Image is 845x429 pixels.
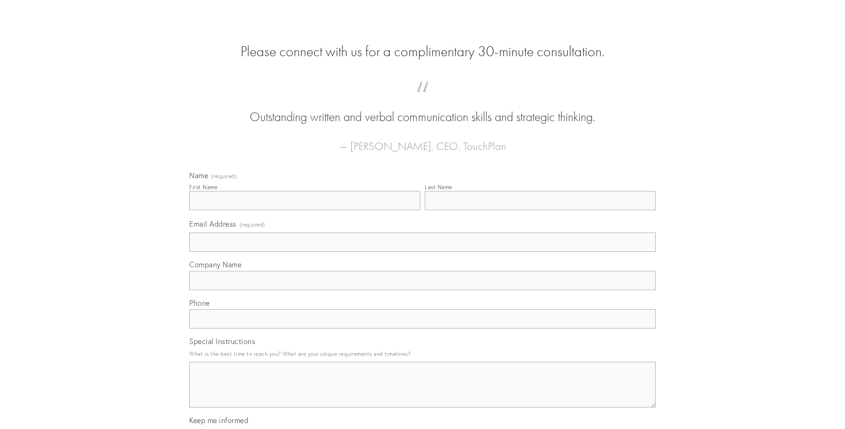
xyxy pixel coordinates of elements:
span: Keep me informed [189,416,248,425]
span: Company Name [189,260,241,269]
span: “ [204,90,641,108]
blockquote: Outstanding written and verbal communication skills and strategic thinking. [204,90,641,126]
p: What is the best time to reach you? What are your unique requirements and timelines? [189,348,656,360]
span: Special Instructions [189,337,255,346]
figcaption: — [PERSON_NAME], CEO, TouchPlan [204,126,641,155]
span: Name [189,171,208,180]
span: Email Address [189,219,236,228]
span: (required) [211,174,237,179]
span: (required) [240,218,265,231]
span: Phone [189,298,210,307]
div: Last Name [425,184,452,191]
h2: Please connect with us for a complimentary 30-minute consultation. [189,43,656,60]
div: First Name [189,184,217,191]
